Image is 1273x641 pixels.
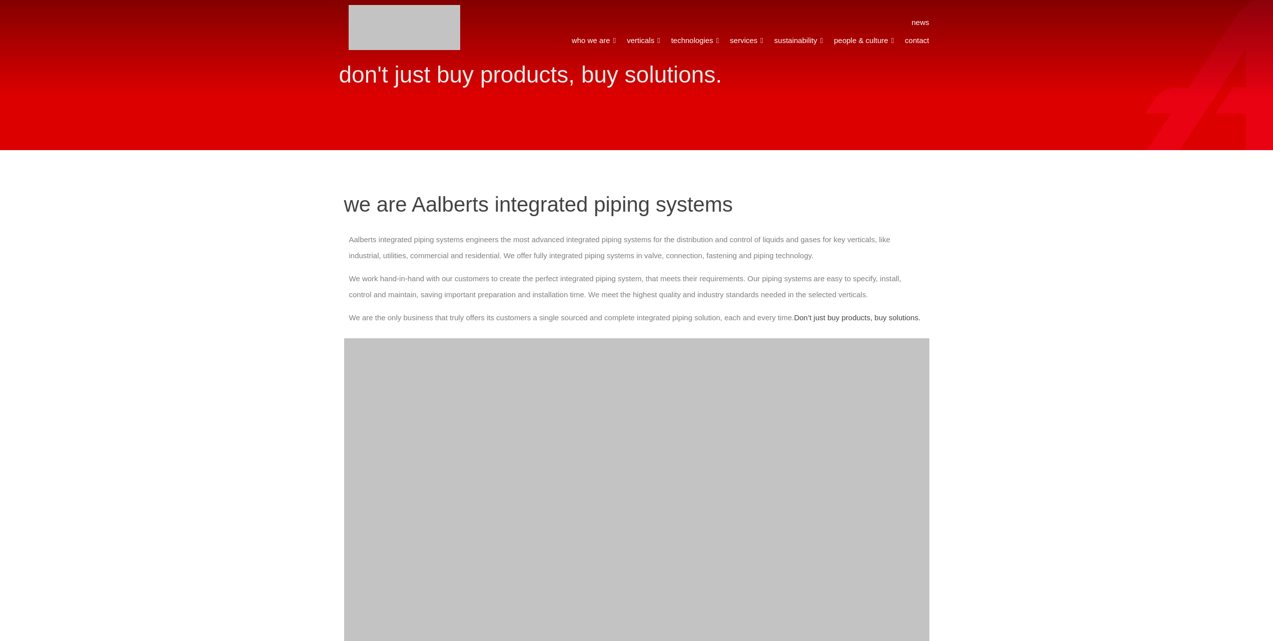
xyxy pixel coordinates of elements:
a: services [730,31,763,51]
h2: we are Aalberts integrated piping systems [344,193,929,217]
p: Aalberts integrated piping systems engineers the most advanced integrated piping systems for the ... [349,232,924,264]
nav: Menu [475,15,929,31]
p: We work hand-in-hand with our customers to create the perfect integrated piping system, that meet... [349,271,924,303]
p: We are the only business that truly offers its customers a single sourced and complete integrated... [349,310,924,326]
a: verticals [627,31,660,51]
a: news [911,15,929,31]
a: people & culture [834,31,894,51]
a: sustainability [774,31,823,51]
strong: Don’t just buy products, buy solutions. [794,313,920,322]
a: who we are [572,31,616,51]
a: contact [905,31,929,51]
a: technologies [671,31,719,51]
